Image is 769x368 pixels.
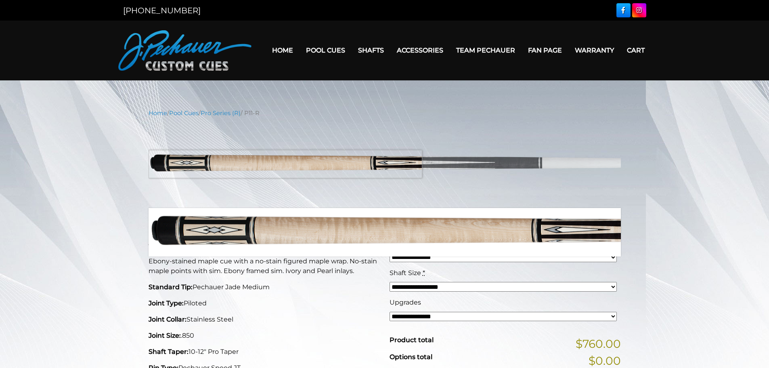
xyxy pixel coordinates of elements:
[390,336,434,344] span: Product total
[149,109,167,117] a: Home
[390,217,435,230] bdi: 760.00
[149,214,267,234] strong: P11-R Pool Cue
[300,40,352,61] a: Pool Cues
[352,40,390,61] a: Shafts
[149,331,380,341] p: .850
[149,257,380,276] p: Ebony-stained maple cue with a no-stain figured maple wrap. No-stain maple points with sim. Ebony...
[266,40,300,61] a: Home
[149,124,621,202] img: p11-R.png
[149,282,380,292] p: Pechauer Jade Medium
[390,217,396,230] span: $
[423,269,425,277] abbr: required
[568,40,620,61] a: Warranty
[149,315,380,324] p: Stainless Steel
[390,239,428,247] span: Cue Weight
[149,332,181,339] strong: Joint Size:
[390,269,421,277] span: Shaft Size
[522,40,568,61] a: Fan Page
[390,299,421,306] span: Upgrades
[430,239,432,247] abbr: required
[149,283,193,291] strong: Standard Tip:
[149,242,333,252] strong: This Pechauer pool cue takes 6-10 weeks to ship.
[169,109,199,117] a: Pool Cues
[149,299,184,307] strong: Joint Type:
[123,6,201,15] a: [PHONE_NUMBER]
[149,109,621,118] nav: Breadcrumb
[576,335,621,352] span: $760.00
[149,315,186,323] strong: Joint Collar:
[390,353,432,361] span: Options total
[149,348,189,355] strong: Shaft Taper:
[118,30,251,71] img: Pechauer Custom Cues
[450,40,522,61] a: Team Pechauer
[149,347,380,357] p: 10-12" Pro Taper
[149,299,380,308] p: Piloted
[390,40,450,61] a: Accessories
[620,40,651,61] a: Cart
[201,109,241,117] a: Pro Series (R)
